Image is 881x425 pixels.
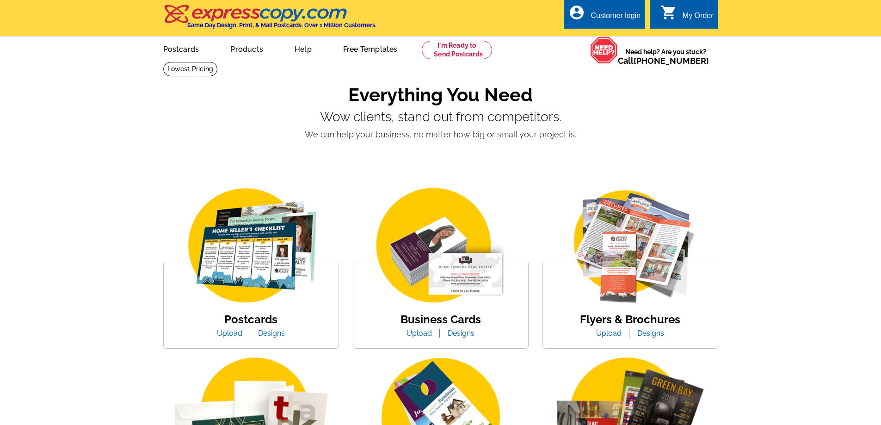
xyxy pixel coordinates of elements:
[148,37,214,59] a: Postcards
[568,4,585,21] i: account_circle
[400,313,481,326] a: Business Cards
[224,313,277,326] a: Postcards
[618,47,714,66] span: Need help? Are you stuck?
[660,4,677,21] i: shopping_cart
[400,329,439,338] a: Upload
[163,110,718,124] p: Wow clients, stand out from competitors.
[173,185,330,307] img: img_postcard.png
[251,329,292,338] a: Designs
[660,10,714,22] a: shopping_cart My Order
[634,56,709,66] a: [PHONE_NUMBER]
[618,56,709,66] span: Call
[163,84,718,106] h1: Everything You Need
[589,329,628,338] a: Upload
[590,37,618,64] img: help
[580,313,680,326] a: Flyers & Brochures
[328,37,413,59] a: Free Templates
[441,329,481,338] a: Designs
[163,11,376,29] a: Same Day Design, Print, & Mail Postcards. Over 1 Million Customers.
[187,22,376,29] h4: Same Day Design, Print, & Mail Postcards. Over 1 Million Customers.
[163,128,718,141] p: We can help your business, no matter how big or small your project is.
[552,185,709,307] img: flyer-card.png
[683,12,714,25] div: My Order
[210,329,249,338] a: Upload
[591,12,641,25] div: Customer login
[280,37,327,59] a: Help
[630,329,671,338] a: Designs
[568,10,641,22] a: account_circle Customer login
[362,185,519,307] img: business-card.png
[216,37,278,59] a: Products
